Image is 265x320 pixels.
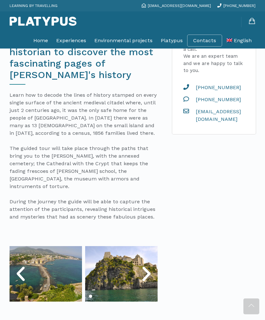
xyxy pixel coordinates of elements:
[227,33,252,49] a: English
[217,3,255,8] a: [PHONE_NUMBER]
[183,108,246,123] a: [EMAIL_ADDRESS][DOMAIN_NAME]
[10,91,158,221] p: Learn how to decode the lines of history stamped on every single surface of the ancient medieval ...
[142,3,211,8] a: [EMAIL_ADDRESS][DOMAIN_NAME]
[10,16,77,26] img: Platypus
[33,33,48,49] a: Home
[234,37,252,43] span: English
[11,264,30,284] div: Previous slide
[193,37,216,44] a: Contacts
[183,96,246,103] a: [PHONE_NUMBER]
[75,295,78,298] span: Go to slide 1
[191,96,241,103] span: [PHONE_NUMBER]
[223,3,255,8] span: [PHONE_NUMBER]
[183,84,246,91] a: [PHONE_NUMBER]
[10,35,153,80] span: Inside the fortress with a historian to discover the most fascinating pages of [PERSON_NAME]'s hi...
[191,108,246,123] span: [EMAIL_ADDRESS][DOMAIN_NAME]
[56,33,86,49] a: Experiences
[191,84,241,91] span: [PHONE_NUMBER]
[10,2,58,10] p: LEARNING BY TRAVELLING
[82,295,85,298] span: Go to slide 2
[89,295,92,298] span: Go to slide 3
[85,246,158,302] img: arag3
[161,33,183,49] a: Platypus
[183,38,245,74] p: Do not hesitate to give us a call. We are an expert team and we are happy to talk to you.
[94,33,153,49] a: Environmental projects
[148,3,211,8] span: [EMAIL_ADDRESS][DOMAIN_NAME]
[10,246,82,302] img: arag2
[137,264,156,284] div: Next slide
